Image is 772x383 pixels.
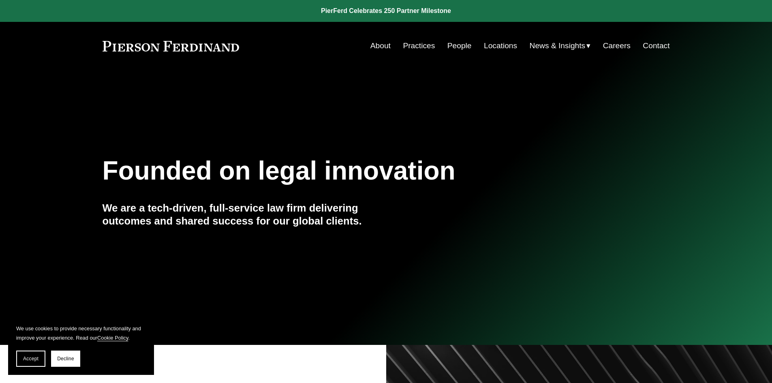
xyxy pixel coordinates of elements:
[603,38,631,53] a: Careers
[103,156,575,186] h1: Founded on legal innovation
[370,38,391,53] a: About
[57,356,74,362] span: Decline
[51,351,80,367] button: Decline
[16,324,146,342] p: We use cookies to provide necessary functionality and improve your experience. Read our .
[403,38,435,53] a: Practices
[447,38,472,53] a: People
[16,351,45,367] button: Accept
[643,38,669,53] a: Contact
[23,356,38,362] span: Accept
[484,38,517,53] a: Locations
[8,316,154,375] section: Cookie banner
[97,335,128,341] a: Cookie Policy
[530,38,591,53] a: folder dropdown
[530,39,586,53] span: News & Insights
[103,201,386,228] h4: We are a tech-driven, full-service law firm delivering outcomes and shared success for our global...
